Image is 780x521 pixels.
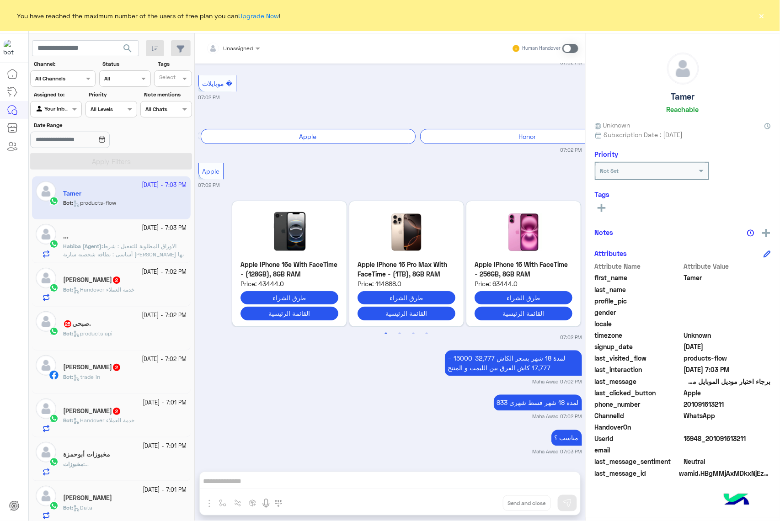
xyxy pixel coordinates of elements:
button: طرق الشراء [240,292,338,305]
button: 2 of 2 [395,330,404,339]
small: Human Handover [522,45,561,52]
span: Habiba (Agent) [63,243,102,250]
span: timezone [595,330,682,340]
button: طرق الشراء [358,292,455,305]
label: Status [102,60,150,68]
h5: .صبحي [63,320,91,328]
span: Tamer [684,273,771,282]
span: 2 [684,411,771,420]
button: search [117,40,139,60]
span: 0 [684,457,771,466]
span: ChannelId [595,411,682,420]
span: Handover خدمة العملاء [73,417,134,424]
small: 07:02 PM [198,94,220,101]
h6: Attributes [595,249,627,257]
span: Unknown [595,120,630,130]
p: Apple IPhone 16 Pro Max With FaceTime - (1TB), 8GB RAM [358,260,455,280]
b: : [63,286,73,293]
button: 3 of 2 [409,330,418,339]
span: products api [73,330,112,337]
span: trade in [73,373,100,380]
span: Apple [202,168,219,175]
button: Send and close [503,495,551,511]
h5: مخبوزات أبوحمزة [63,451,110,458]
h5: Mohamed Mousa [63,363,121,371]
img: notes [747,229,754,237]
span: Unassigned [224,45,253,52]
b: : [63,330,73,337]
small: [DATE] - 7:02 PM [142,268,187,276]
span: You have reached the maximum number of the users of free plan you can ! [17,11,281,21]
span: HandoverOn [595,422,682,432]
span: wamid.HBgMMjAxMDkxNjEzMjExFQIAEhggQUM4NTUwQ0Y1OUQ0M0VCMjA1MDg0MjZBODEwRDI3ODgA [679,468,771,478]
span: products-flow [684,353,771,363]
h6: Priority [595,150,619,158]
img: defaultAdmin.png [36,355,56,376]
div: Select [158,73,176,84]
span: 2025-09-14T14:33:24.828Z [684,342,771,351]
small: [DATE] - 7:01 PM [143,442,187,451]
b: : [63,504,73,511]
label: Date Range [34,121,136,129]
span: Bot [63,417,72,424]
h5: محمد سامي [63,276,121,284]
small: Maha Awad 07:03 PM [533,448,582,456]
span: Unknown [684,330,771,340]
a: Upgrade Now [239,12,279,20]
span: email [595,445,682,455]
span: search [122,43,133,54]
small: 07:02 PM [198,182,220,189]
img: WhatsApp [49,501,59,510]
button: 4 of 2 [422,330,432,339]
span: موبايلات � [202,80,232,88]
button: طرق الشراء [475,292,572,305]
label: Tags [158,60,191,68]
button: القائمة الرئيسية [475,307,572,320]
span: null [684,308,771,317]
h6: Tags [595,190,771,198]
span: Bot [63,330,72,337]
span: Price: 43444.0 [240,279,338,289]
p: Apple IPhone 16 With FaceTime - 256GB, 8GB RAM [475,260,572,280]
span: first_name [595,273,682,282]
h5: Tamer [671,91,695,102]
img: defaultAdmin.png [668,53,699,84]
small: [DATE] - 7:01 PM [143,486,187,494]
span: phone_number [595,399,682,409]
img: defaultAdmin.png [36,399,56,419]
div: Apple [201,129,416,144]
label: Channel: [34,60,95,68]
img: Facebook [49,371,59,380]
span: locale [595,319,682,329]
span: Handover خدمة العملاء [73,286,134,293]
b: : [63,373,73,380]
b: : [63,243,103,250]
span: null [684,319,771,329]
span: null [684,422,771,432]
span: 2 [113,364,120,371]
span: Data [73,504,92,511]
p: 18/9/2025, 7:02 PM [494,395,582,411]
span: Bot [63,504,72,511]
span: Subscription Date : [DATE] [604,130,683,139]
small: [DATE] - 7:01 PM [143,399,187,407]
img: defaultAdmin.png [36,486,56,506]
button: القائمة الرئيسية [358,307,455,320]
span: last_message_sentiment [595,457,682,466]
img: defaultAdmin.png [36,311,56,332]
span: Attribute Name [595,261,682,271]
p: Apple IPhone 16e With FaceTime - (128GB), 8GB RAM [240,260,338,280]
h5: Hany Fouad [63,494,112,502]
b: Not Set [600,167,619,174]
img: Apple-IPhone-16e-With-FaceTime-128GB-8GB-RAM_Apple_23326_1.webp [240,210,338,255]
img: WhatsApp [49,239,59,249]
p: 18/9/2025, 7:03 PM [551,430,582,446]
div: Honor [420,129,635,144]
img: hulul-logo.png [721,484,753,516]
button: القائمة الرئيسية [240,307,338,320]
span: last_message [595,377,682,386]
span: last_clicked_button [595,388,682,398]
span: last_visited_flow [595,353,682,363]
span: UserId [595,434,682,443]
small: Maha Awad 07:02 PM [533,413,582,420]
